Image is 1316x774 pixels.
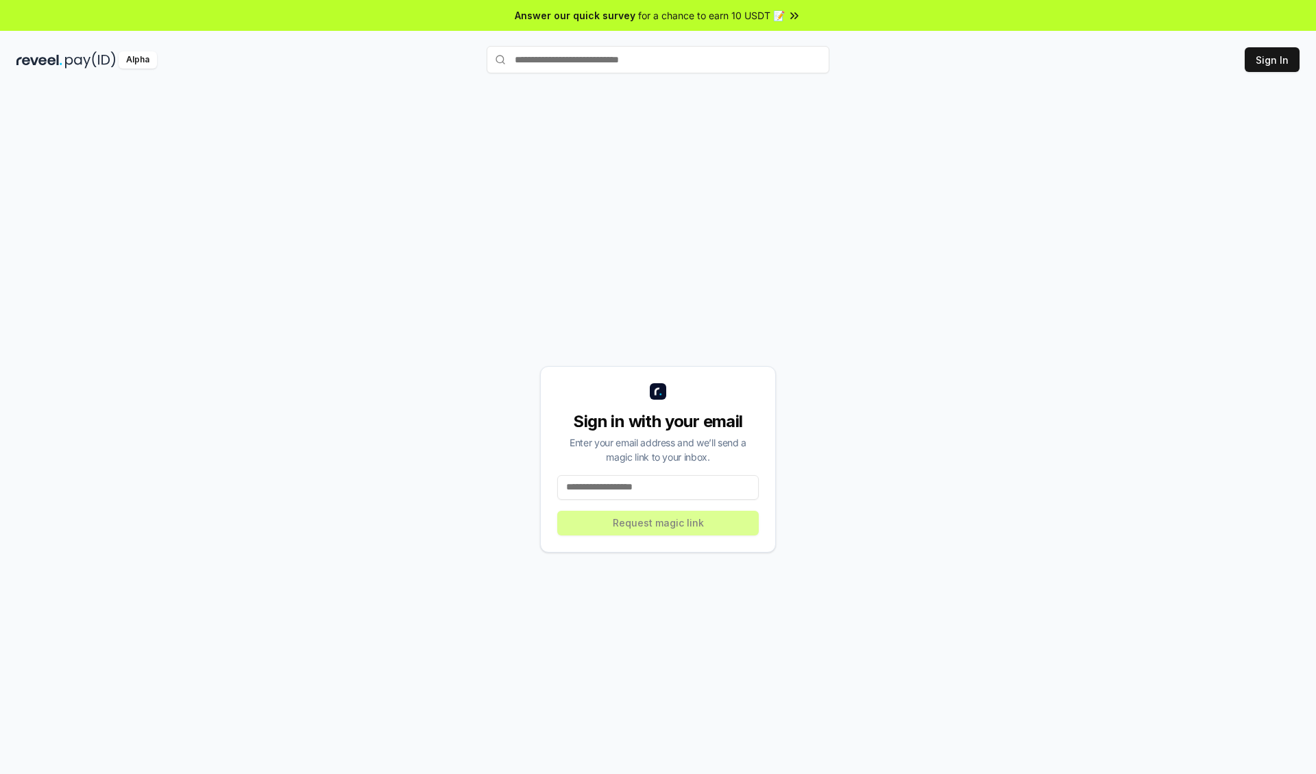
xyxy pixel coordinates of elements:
img: reveel_dark [16,51,62,69]
span: for a chance to earn 10 USDT 📝 [638,8,785,23]
div: Enter your email address and we’ll send a magic link to your inbox. [557,435,759,464]
button: Sign In [1245,47,1300,72]
div: Sign in with your email [557,411,759,433]
div: Alpha [119,51,157,69]
img: logo_small [650,383,666,400]
img: pay_id [65,51,116,69]
span: Answer our quick survey [515,8,635,23]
